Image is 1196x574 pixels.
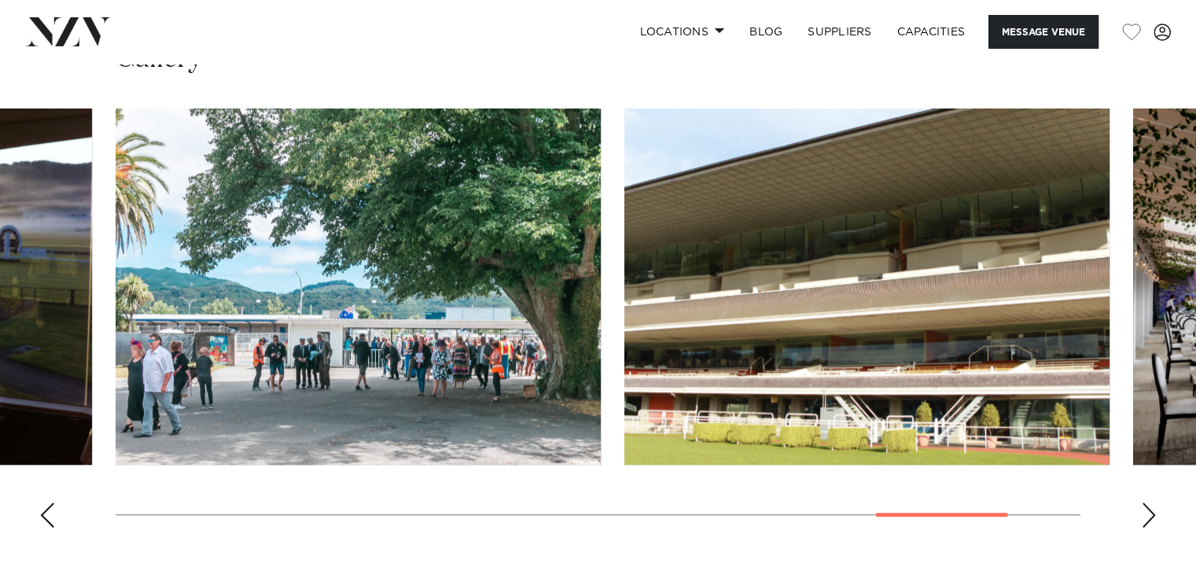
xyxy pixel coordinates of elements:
[25,17,111,46] img: nzv-logo.png
[116,109,601,465] swiper-slide: 12 / 14
[627,15,737,49] a: Locations
[624,109,1110,465] swiper-slide: 13 / 14
[737,15,795,49] a: BLOG
[795,15,884,49] a: SUPPLIERS
[988,15,1098,49] button: Message Venue
[885,15,978,49] a: Capacities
